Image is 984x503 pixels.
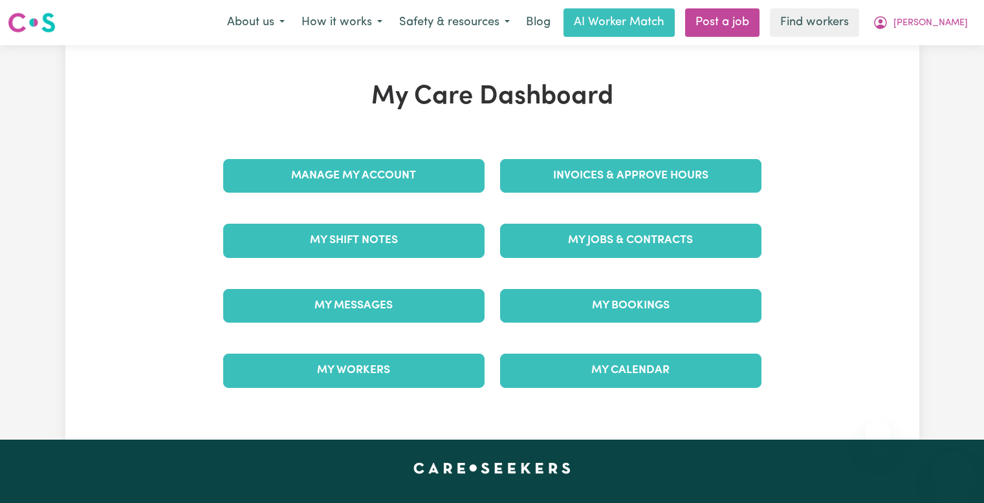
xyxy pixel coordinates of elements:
button: About us [219,9,293,36]
a: My Shift Notes [223,224,485,257]
a: Careseekers home page [413,463,571,473]
a: My Bookings [500,289,761,323]
a: Post a job [685,8,760,37]
img: Careseekers logo [8,11,56,34]
a: Blog [518,8,558,37]
button: How it works [293,9,391,36]
a: Invoices & Approve Hours [500,159,761,193]
button: My Account [864,9,976,36]
a: AI Worker Match [563,8,675,37]
a: My Messages [223,289,485,323]
a: Manage My Account [223,159,485,193]
button: Safety & resources [391,9,518,36]
iframe: Button to launch messaging window [932,451,974,493]
a: Find workers [770,8,859,37]
a: Careseekers logo [8,8,56,37]
span: [PERSON_NAME] [893,16,968,30]
a: My Jobs & Contracts [500,224,761,257]
a: My Calendar [500,354,761,387]
iframe: Close message [865,420,891,446]
a: My Workers [223,354,485,387]
h1: My Care Dashboard [215,81,769,112]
